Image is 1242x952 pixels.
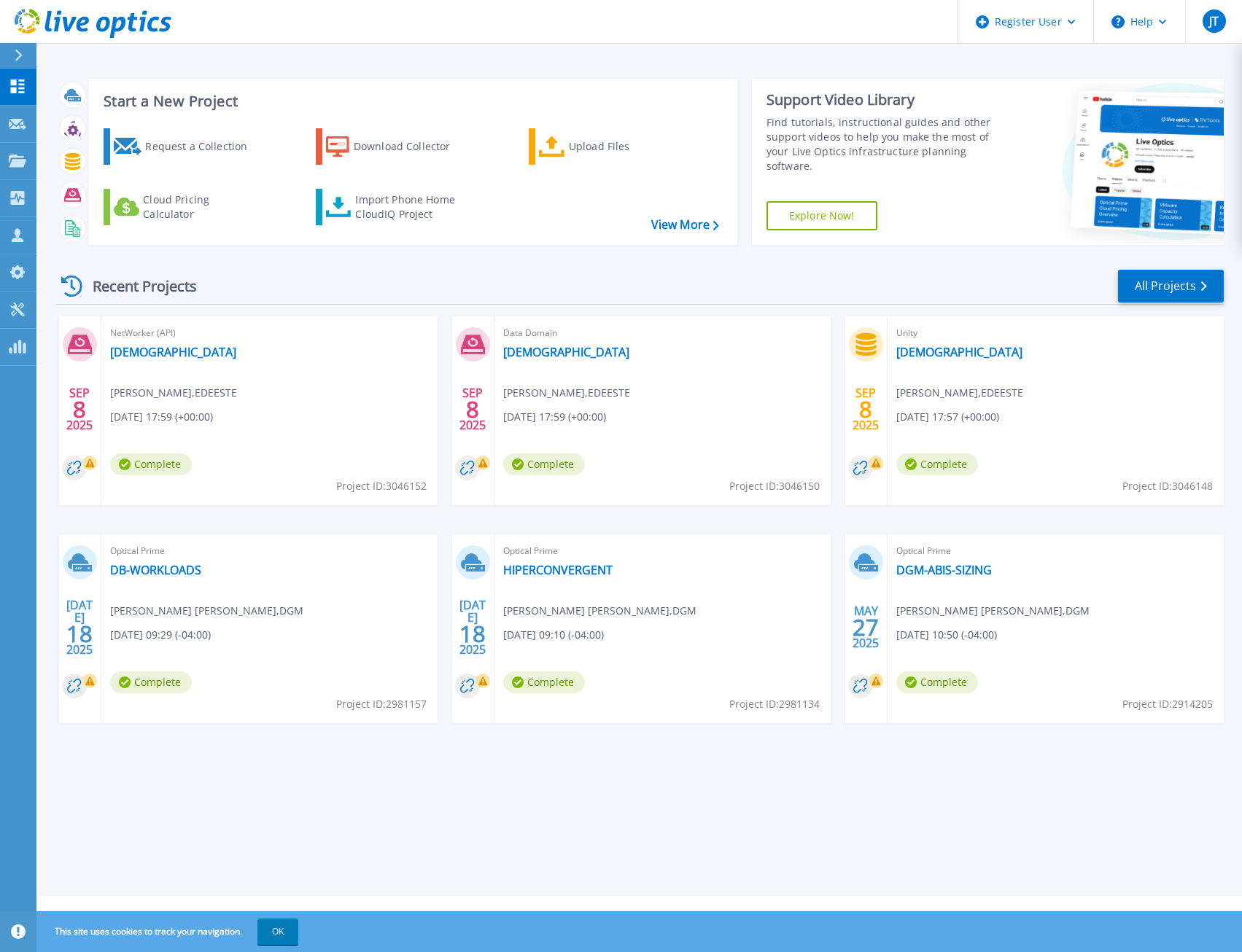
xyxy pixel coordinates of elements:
div: Request a Collection [145,132,262,161]
span: [DATE] 17:59 (+00:00) [503,409,606,425]
a: [DEMOGRAPHIC_DATA] [110,345,236,359]
span: 27 [853,621,879,633]
a: DB-WORKLOADS [110,563,201,577]
span: Complete [896,453,978,475]
span: 8 [859,403,872,415]
a: [DEMOGRAPHIC_DATA] [896,345,1022,359]
button: OK [257,918,298,945]
span: This site uses cookies to track your navigation. [40,918,298,945]
div: Cloud Pricing Calculator [143,192,260,222]
a: Download Collector [316,128,478,165]
span: Complete [110,671,192,693]
a: Cloud Pricing Calculator [104,189,266,225]
span: [PERSON_NAME] [PERSON_NAME] , DGM [110,603,303,619]
span: [PERSON_NAME] , EDEESTE [896,385,1023,401]
span: Project ID: 3046148 [1122,478,1213,494]
span: JT [1209,15,1219,27]
div: Recent Projects [56,268,217,304]
div: [DATE] 2025 [459,601,486,654]
div: Support Video Library [766,90,1005,109]
span: 18 [66,628,93,640]
span: Project ID: 3046152 [336,478,427,494]
div: MAY 2025 [852,601,880,654]
span: Optical Prime [896,543,1215,559]
div: [DATE] 2025 [66,601,93,654]
span: 8 [73,403,86,415]
span: [DATE] 17:59 (+00:00) [110,409,213,425]
div: Find tutorials, instructional guides and other support videos to help you make the most of your L... [766,115,1005,173]
span: [PERSON_NAME] , EDEESTE [110,385,237,401]
span: Project ID: 3046150 [729,478,820,494]
span: Optical Prime [503,543,822,559]
span: Data Domain [503,325,822,341]
div: SEP 2025 [459,383,486,436]
a: Explore Now! [766,201,877,230]
a: All Projects [1118,270,1224,303]
a: HIPERCONVERGENT [503,563,613,577]
span: Unity [896,325,1215,341]
span: [PERSON_NAME] , EDEESTE [503,385,630,401]
span: Optical Prime [110,543,429,559]
span: [DATE] 09:10 (-04:00) [503,627,604,643]
div: Download Collector [354,132,470,161]
span: [DATE] 10:50 (-04:00) [896,627,997,643]
a: [DEMOGRAPHIC_DATA] [503,345,629,359]
span: [PERSON_NAME] [PERSON_NAME] , DGM [896,603,1090,619]
a: Request a Collection [104,128,266,165]
a: Upload Files [529,128,691,165]
span: [PERSON_NAME] [PERSON_NAME] , DGM [503,603,696,619]
span: Project ID: 2914205 [1122,696,1213,712]
a: View More [651,218,719,232]
span: Project ID: 2981134 [729,696,820,712]
span: [DATE] 17:57 (+00:00) [896,409,999,425]
span: Complete [896,671,978,693]
span: 8 [466,403,479,415]
span: Complete [110,453,192,475]
div: Upload Files [569,132,686,161]
span: NetWorker (API) [110,325,429,341]
span: Complete [503,671,585,693]
div: SEP 2025 [66,383,93,436]
span: Project ID: 2981157 [336,696,427,712]
a: DGM-ABIS-SIZING [896,563,992,577]
div: SEP 2025 [852,383,880,436]
span: 18 [459,628,486,640]
div: Import Phone Home CloudIQ Project [355,192,469,222]
span: Complete [503,453,585,475]
span: [DATE] 09:29 (-04:00) [110,627,211,643]
h3: Start a New Project [104,93,718,109]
